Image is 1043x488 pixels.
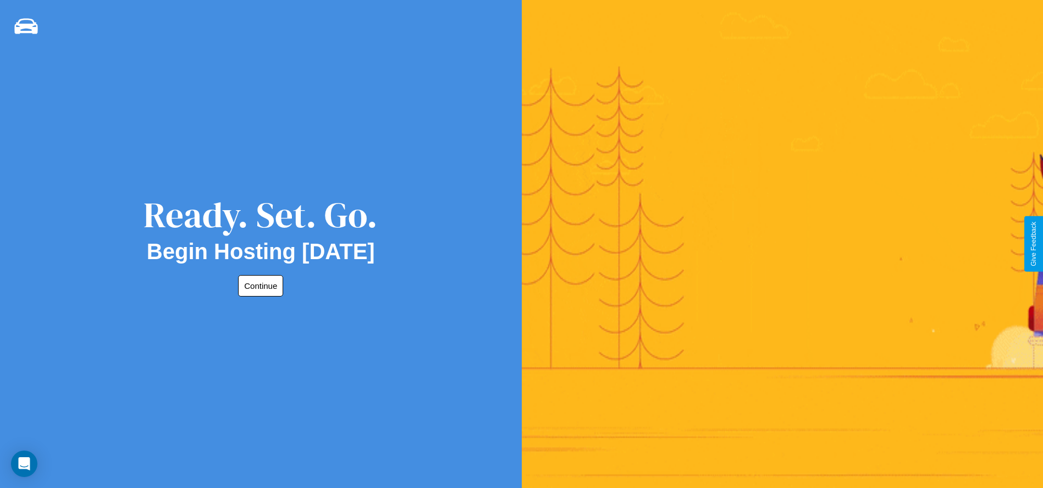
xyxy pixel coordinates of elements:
[144,190,378,239] div: Ready. Set. Go.
[147,239,375,264] h2: Begin Hosting [DATE]
[238,275,283,297] button: Continue
[1030,222,1038,266] div: Give Feedback
[11,451,37,477] div: Open Intercom Messenger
